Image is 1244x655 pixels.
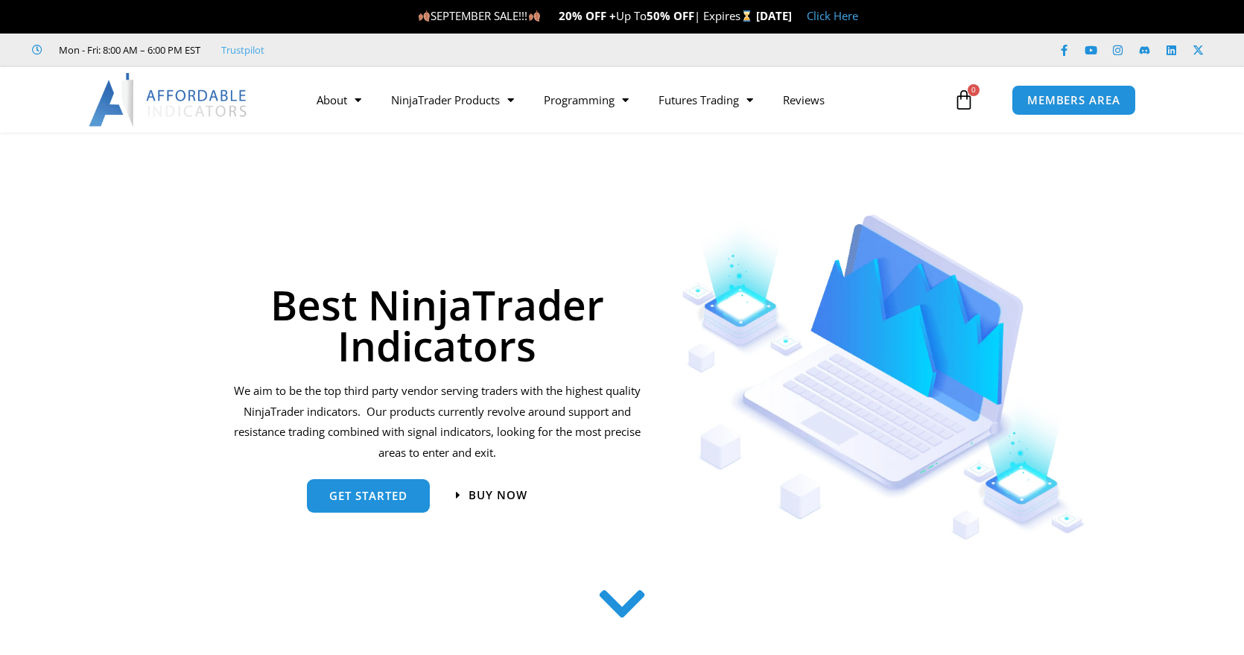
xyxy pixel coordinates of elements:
a: 0 [931,78,997,121]
span: 0 [968,84,980,96]
a: MEMBERS AREA [1012,85,1136,116]
img: LogoAI | Affordable Indicators – NinjaTrader [89,73,249,127]
span: Buy now [469,490,527,501]
img: 🍂 [419,10,430,22]
a: Programming [529,83,644,117]
img: ⌛ [741,10,752,22]
a: Futures Trading [644,83,768,117]
a: Trustpilot [221,41,264,59]
span: Mon - Fri: 8:00 AM – 6:00 PM EST [55,41,200,59]
strong: [DATE] [756,8,792,23]
p: We aim to be the top third party vendor serving traders with the highest quality NinjaTrader indi... [231,381,643,463]
a: About [302,83,376,117]
strong: 50% OFF [647,8,694,23]
a: Reviews [768,83,840,117]
a: NinjaTrader Products [376,83,529,117]
a: Buy now [456,490,527,501]
h1: Best NinjaTrader Indicators [231,284,643,366]
strong: 20% OFF + [559,8,616,23]
img: 🍂 [529,10,540,22]
span: get started [329,490,407,501]
span: SEPTEMBER SALE!!! Up To | Expires [418,8,755,23]
a: Click Here [807,8,858,23]
img: Indicators 1 | Affordable Indicators – NinjaTrader [682,215,1086,540]
a: get started [307,479,430,513]
span: MEMBERS AREA [1027,95,1120,106]
nav: Menu [302,83,950,117]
